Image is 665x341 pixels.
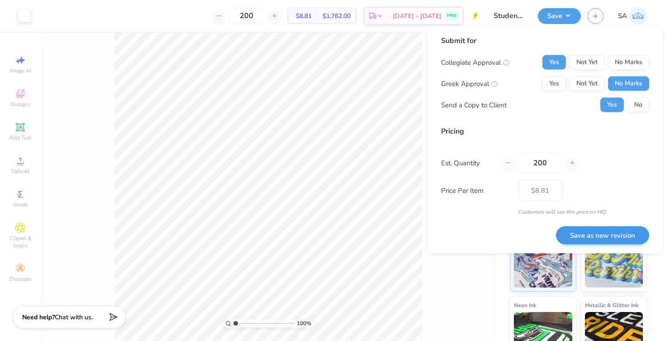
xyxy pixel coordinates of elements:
[9,275,31,283] span: Decorate
[14,201,28,208] span: Greek
[518,153,562,173] input: – –
[294,11,312,21] span: $8.81
[600,98,624,112] button: Yes
[627,98,649,112] button: No
[629,7,647,25] img: Simar Ahluwalia
[514,242,572,288] img: Standard
[487,7,531,25] input: Untitled Design
[10,67,31,74] span: Image AI
[514,300,536,310] span: Neon Ink
[10,101,30,108] span: Designs
[441,57,509,67] div: Collegiate Approval
[585,242,643,288] img: Puff Ink
[297,319,311,327] span: 100 %
[585,300,638,310] span: Metallic & Glitter Ink
[55,313,93,322] span: Chat with us.
[9,134,31,141] span: Add Text
[618,11,627,21] span: SA
[608,55,649,70] button: No Marks
[618,7,647,25] a: SA
[608,77,649,91] button: No Marks
[570,77,604,91] button: Not Yet
[542,55,566,70] button: Yes
[229,8,264,24] input: – –
[11,168,29,175] span: Upload
[441,208,649,216] div: Customers will see this price on HQ.
[570,55,604,70] button: Not Yet
[5,235,36,249] span: Clipart & logos
[22,313,55,322] strong: Need help?
[323,11,351,21] span: $1,762.00
[393,11,442,21] span: [DATE] - [DATE]
[441,185,511,196] label: Price Per Item
[441,126,649,137] div: Pricing
[447,13,456,19] span: FREE
[556,226,649,245] button: Save as new revision
[538,8,581,24] button: Save
[441,158,495,168] label: Est. Quantity
[441,35,649,46] div: Submit for
[441,78,498,89] div: Greek Approval
[441,100,507,110] div: Send a Copy to Client
[542,77,566,91] button: Yes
